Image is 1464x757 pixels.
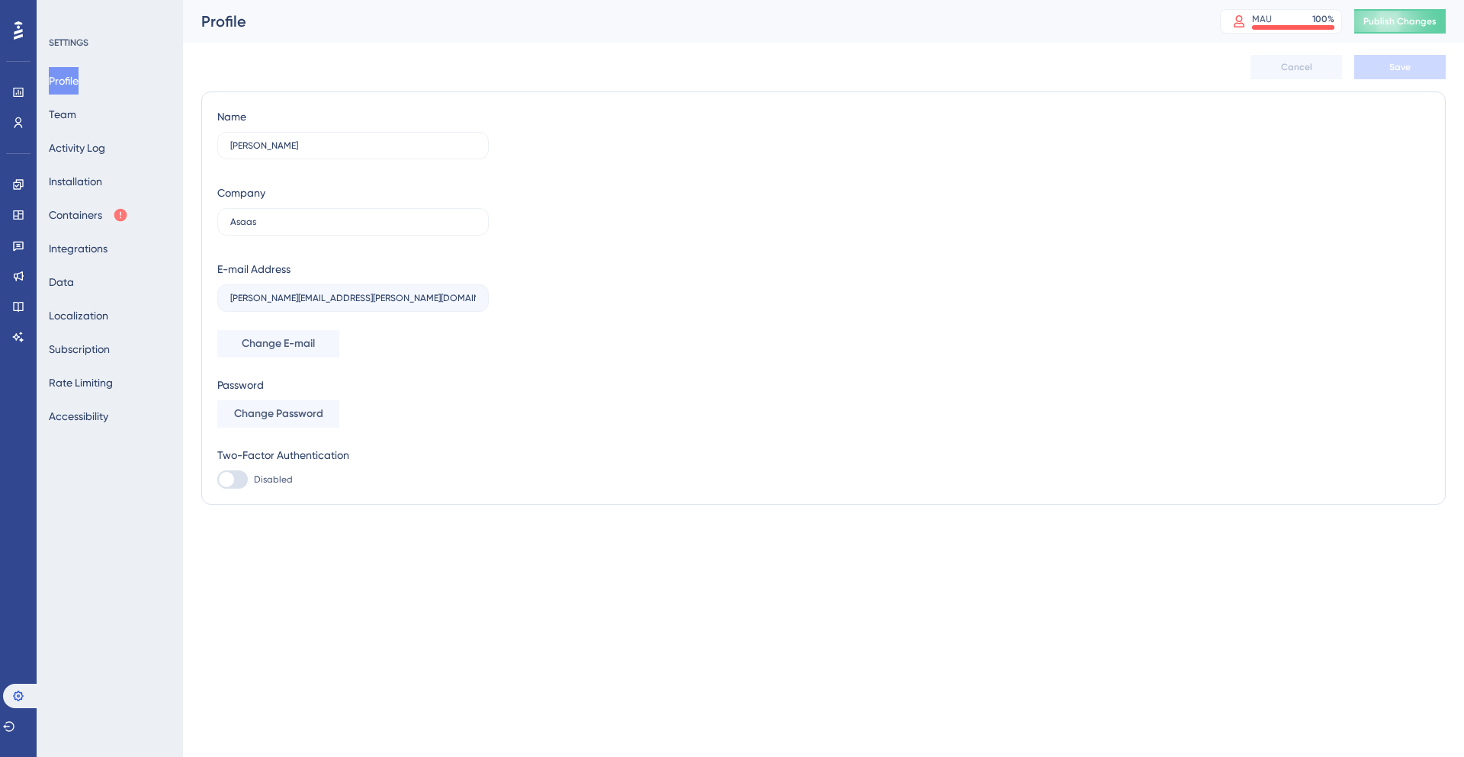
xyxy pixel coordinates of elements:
[1250,55,1342,79] button: Cancel
[49,134,105,162] button: Activity Log
[217,400,339,428] button: Change Password
[1312,13,1334,25] div: 100 %
[217,107,246,126] div: Name
[201,11,1182,32] div: Profile
[49,268,74,296] button: Data
[1354,9,1446,34] button: Publish Changes
[217,184,265,202] div: Company
[49,302,108,329] button: Localization
[242,335,315,353] span: Change E-mail
[49,168,102,195] button: Installation
[217,376,489,394] div: Password
[254,473,293,486] span: Disabled
[49,67,79,95] button: Profile
[1389,61,1411,73] span: Save
[230,140,476,151] input: Name Surname
[49,201,128,229] button: Containers
[230,217,476,227] input: Company Name
[1363,15,1437,27] span: Publish Changes
[49,101,76,128] button: Team
[217,260,291,278] div: E-mail Address
[234,405,323,423] span: Change Password
[217,330,339,358] button: Change E-mail
[49,235,108,262] button: Integrations
[217,446,489,464] div: Two-Factor Authentication
[1252,13,1272,25] div: MAU
[1354,55,1446,79] button: Save
[49,335,110,363] button: Subscription
[49,37,172,49] div: SETTINGS
[1281,61,1312,73] span: Cancel
[49,369,113,396] button: Rate Limiting
[49,403,108,430] button: Accessibility
[230,293,476,303] input: E-mail Address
